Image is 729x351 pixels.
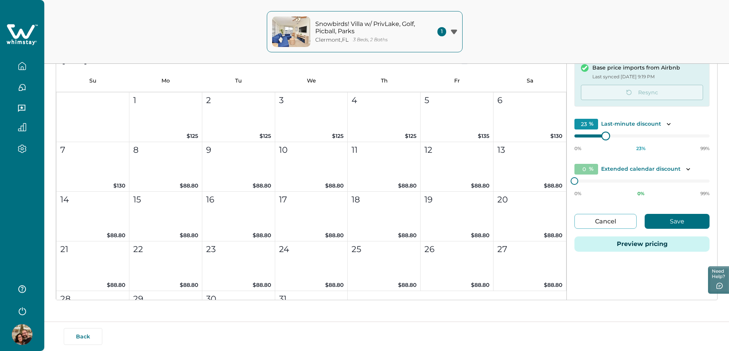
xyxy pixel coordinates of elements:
button: 15$88.80 [129,192,202,241]
p: Th [348,78,421,84]
button: 1$125 [129,92,202,142]
p: 26 [424,243,434,256]
button: Toggle description [684,165,693,174]
span: $125 [332,133,344,139]
button: 24$88.80 [275,241,348,291]
p: 0% [574,191,581,197]
button: 28$88.80 [56,291,129,341]
button: 9$88.80 [202,142,275,192]
button: Cancel [574,214,637,229]
span: $88.80 [544,232,562,239]
button: 22$88.80 [129,241,202,291]
p: We [275,78,348,84]
button: 3$125 [275,92,348,142]
span: $135 [478,133,489,139]
button: 7$130 [56,142,129,192]
button: 23$88.80 [202,241,275,291]
button: 10$88.80 [275,142,348,192]
button: 27$88.80 [494,241,566,291]
span: $88.80 [180,281,198,288]
p: 99% [700,191,710,197]
p: Tu [202,78,275,84]
span: $88.80 [107,232,125,239]
button: 14$88.80 [56,192,129,241]
p: 24 [279,243,289,256]
p: 7 [60,144,65,156]
span: $130 [113,182,125,189]
p: 2 [206,94,211,107]
p: 0 % [637,191,644,197]
button: 16$88.80 [202,192,275,241]
p: Su [56,78,129,84]
span: $88.80 [398,182,416,189]
p: 3 [279,94,284,107]
span: $88.80 [398,281,416,288]
p: 15 [133,193,141,206]
p: 4 [352,94,357,107]
span: $88.80 [544,281,562,288]
button: Back [64,328,102,345]
button: 31$88.80 [275,291,348,341]
p: 5 [424,94,429,107]
p: 23 % [636,146,645,152]
button: 26$88.80 [421,241,494,291]
p: 25 [352,243,361,256]
p: Snowbirds! Villa w/ PrivLake, Golf, Picball, Parks [315,20,418,35]
p: 30 [206,293,216,305]
span: $125 [260,133,271,139]
button: 6$130 [494,92,566,142]
button: 8$88.80 [129,142,202,192]
p: Fr [421,78,494,84]
p: 3 Beds, 2 Baths [353,37,388,43]
p: 0% [574,146,581,152]
button: 18$88.80 [348,192,421,241]
span: 1 [437,27,446,36]
p: 29 [133,293,143,305]
p: 10 [279,144,288,156]
span: $88.80 [471,281,489,288]
button: 20$88.80 [494,192,566,241]
p: 19 [424,193,432,206]
button: 5$135 [421,92,494,142]
p: 27 [497,243,507,256]
p: 9 [206,144,211,156]
button: 25$88.80 [348,241,421,291]
p: Mo [129,78,202,84]
button: 19$88.80 [421,192,494,241]
p: 11 [352,144,358,156]
span: $88.80 [325,232,344,239]
span: $88.80 [253,281,271,288]
button: 17$88.80 [275,192,348,241]
button: 13$88.80 [494,142,566,192]
span: $88.80 [180,232,198,239]
p: 23 [206,243,216,256]
p: Sa [494,78,566,84]
button: 21$88.80 [56,241,129,291]
p: 21 [60,243,68,256]
span: $88.80 [180,182,198,189]
button: 2$125 [202,92,275,142]
p: 14 [60,193,69,206]
span: $88.80 [107,281,125,288]
p: Last synced [DATE] 9:19 PM [592,73,680,81]
button: Toggle description [664,120,673,129]
button: 11$88.80 [348,142,421,192]
p: Last-minute discount [601,120,661,128]
p: 20 [497,193,508,206]
p: 22 [133,243,143,256]
span: $88.80 [325,182,344,189]
span: $125 [405,133,416,139]
span: $88.80 [253,232,271,239]
p: Extended calendar discount [601,165,681,173]
button: 30$88.80 [202,291,275,341]
p: 28 [60,293,71,305]
p: Base price imports from Airbnb [592,64,680,72]
span: $88.80 [471,182,489,189]
button: 12$88.80 [421,142,494,192]
span: $88.80 [325,281,344,288]
p: 13 [497,144,505,156]
p: 8 [133,144,139,156]
button: property-coverSnowbirds! Villa w/ PrivLake, Golf, Picball, ParksClermont,FL3 Beds, 2 Baths1 [267,11,463,52]
p: 12 [424,144,432,156]
button: 4$125 [348,92,421,142]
